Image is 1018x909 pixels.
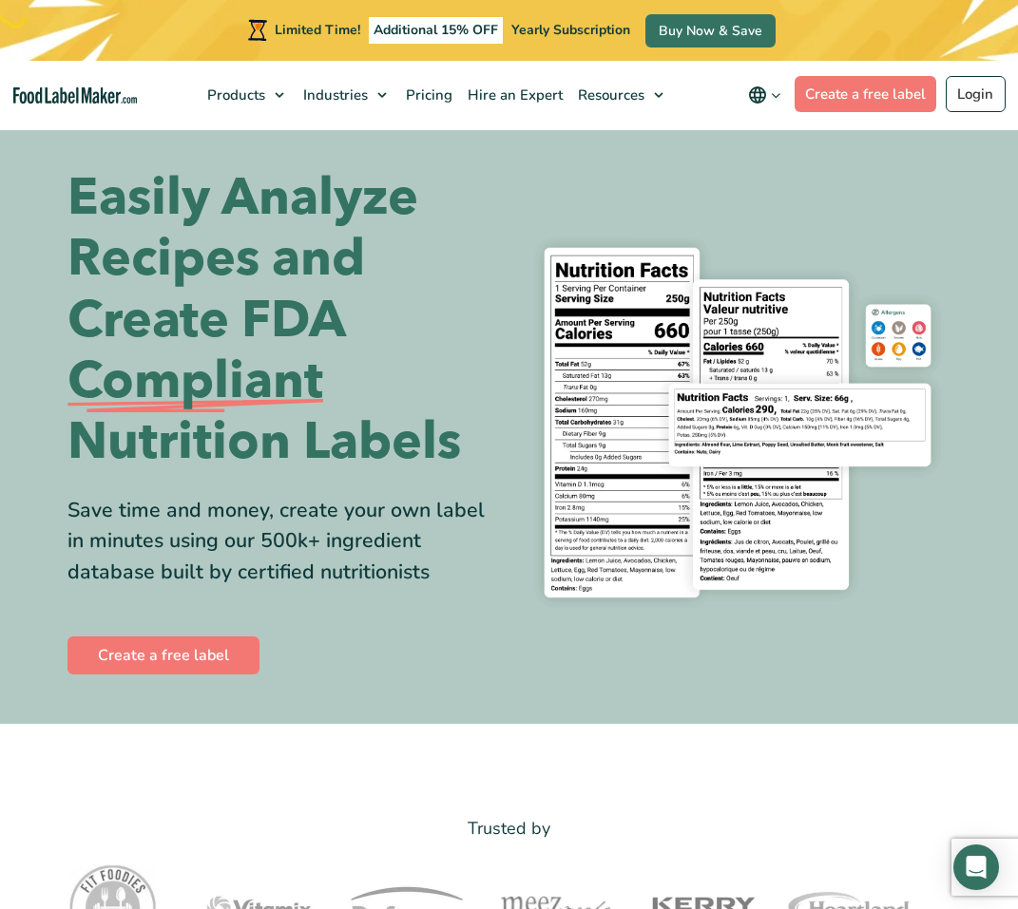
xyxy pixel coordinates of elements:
a: Create a free label [795,76,937,112]
a: Buy Now & Save [645,14,776,47]
span: Compliant [67,350,323,411]
a: Login [946,76,1006,112]
div: Save time and money, create your own label in minutes using our 500k+ ingredient database built b... [67,495,495,586]
span: Industries [298,85,370,104]
span: Hire an Expert [462,85,565,104]
span: Yearly Subscription [511,21,630,39]
a: Hire an Expert [458,61,568,129]
a: Create a free label [67,636,259,674]
a: Industries [294,61,396,129]
span: Products [202,85,267,104]
p: Trusted by [67,815,951,843]
a: Pricing [396,61,458,129]
span: Resources [572,85,646,104]
div: Open Intercom Messenger [953,844,999,890]
a: Resources [568,61,673,129]
span: Additional 15% OFF [369,17,503,44]
span: Limited Time! [275,21,360,39]
span: Pricing [400,85,454,104]
h1: Easily Analyze Recipes and Create FDA Nutrition Labels [67,167,495,472]
a: Products [198,61,294,129]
